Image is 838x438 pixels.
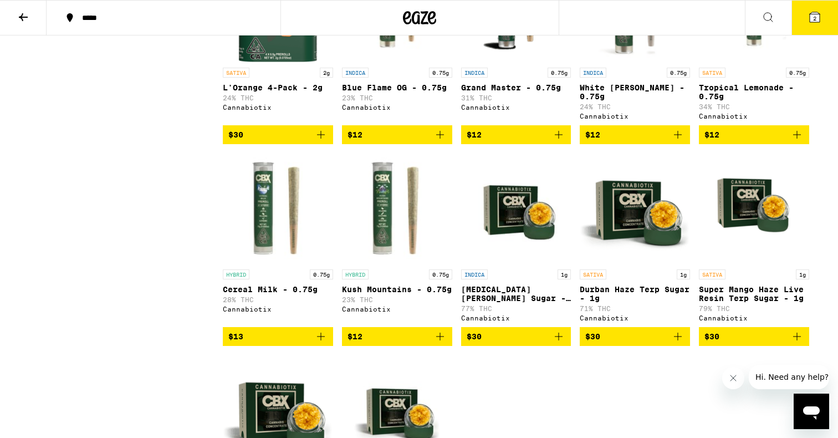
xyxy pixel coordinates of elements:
p: 2g [320,68,333,78]
div: Cannabiotix [342,104,452,111]
a: Open page for Super Mango Haze Live Resin Terp Sugar - 1g from Cannabiotix [699,153,809,327]
a: Open page for Durban Haze Terp Sugar - 1g from Cannabiotix [580,153,690,327]
p: 0.75g [786,68,809,78]
div: Cannabiotix [580,113,690,120]
img: Cannabiotix - Kush Mountains - 0.75g [342,153,452,264]
div: Cannabiotix [223,104,333,111]
a: Open page for Jet Lag OG Terp Sugar - 1g from Cannabiotix [461,153,571,327]
span: $30 [467,332,482,341]
p: HYBRID [342,269,369,279]
button: Add to bag [699,125,809,144]
p: 0.75g [429,68,452,78]
p: 23% THC [342,94,452,101]
div: Cannabiotix [699,113,809,120]
p: Grand Master - 0.75g [461,83,571,92]
p: White [PERSON_NAME] - 0.75g [580,83,690,101]
img: Cannabiotix - Super Mango Haze Live Resin Terp Sugar - 1g [699,153,809,264]
button: Add to bag [223,327,333,346]
span: $12 [348,332,362,341]
img: Cannabiotix - Durban Haze Terp Sugar - 1g [580,153,690,264]
p: 23% THC [342,296,452,303]
p: 31% THC [461,94,571,101]
span: $12 [585,130,600,139]
button: Add to bag [699,327,809,346]
iframe: Message from company [749,365,829,389]
span: $12 [467,130,482,139]
button: Add to bag [342,327,452,346]
p: 79% THC [699,305,809,312]
p: 71% THC [580,305,690,312]
span: $30 [585,332,600,341]
button: Add to bag [580,125,690,144]
p: Super Mango Haze Live Resin Terp Sugar - 1g [699,285,809,303]
p: 24% THC [223,94,333,101]
button: Add to bag [342,125,452,144]
button: Add to bag [223,125,333,144]
img: Cannabiotix - Cereal Milk - 0.75g [223,153,333,264]
button: Add to bag [461,327,571,346]
p: SATIVA [699,68,725,78]
p: 77% THC [461,305,571,312]
p: 24% THC [580,103,690,110]
p: Cereal Milk - 0.75g [223,285,333,294]
img: Cannabiotix - Jet Lag OG Terp Sugar - 1g [461,153,571,264]
iframe: Close message [722,367,744,389]
p: 1g [796,269,809,279]
p: 0.75g [667,68,690,78]
p: SATIVA [580,269,606,279]
p: 0.75g [310,269,333,279]
p: SATIVA [223,68,249,78]
p: Kush Mountains - 0.75g [342,285,452,294]
span: $12 [348,130,362,139]
p: INDICA [342,68,369,78]
p: 1g [558,269,571,279]
div: Cannabiotix [461,314,571,322]
p: INDICA [461,68,488,78]
button: Add to bag [580,327,690,346]
span: 2 [813,15,816,22]
div: Cannabiotix [223,305,333,313]
p: INDICA [580,68,606,78]
iframe: Button to launch messaging window [794,394,829,429]
span: $30 [228,130,243,139]
p: SATIVA [699,269,725,279]
p: Blue Flame OG - 0.75g [342,83,452,92]
div: Cannabiotix [580,314,690,322]
button: Add to bag [461,125,571,144]
p: HYBRID [223,269,249,279]
a: Open page for Cereal Milk - 0.75g from Cannabiotix [223,153,333,327]
span: $30 [704,332,719,341]
p: Durban Haze Terp Sugar - 1g [580,285,690,303]
p: 28% THC [223,296,333,303]
p: 0.75g [429,269,452,279]
div: Cannabiotix [461,104,571,111]
span: $13 [228,332,243,341]
p: [MEDICAL_DATA] [PERSON_NAME] Sugar - 1g [461,285,571,303]
p: 1g [677,269,690,279]
div: Cannabiotix [342,305,452,313]
div: Cannabiotix [699,314,809,322]
span: $12 [704,130,719,139]
p: Tropical Lemonade - 0.75g [699,83,809,101]
p: INDICA [461,269,488,279]
p: 0.75g [548,68,571,78]
p: 34% THC [699,103,809,110]
button: 2 [791,1,838,35]
a: Open page for Kush Mountains - 0.75g from Cannabiotix [342,153,452,327]
p: L'Orange 4-Pack - 2g [223,83,333,92]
